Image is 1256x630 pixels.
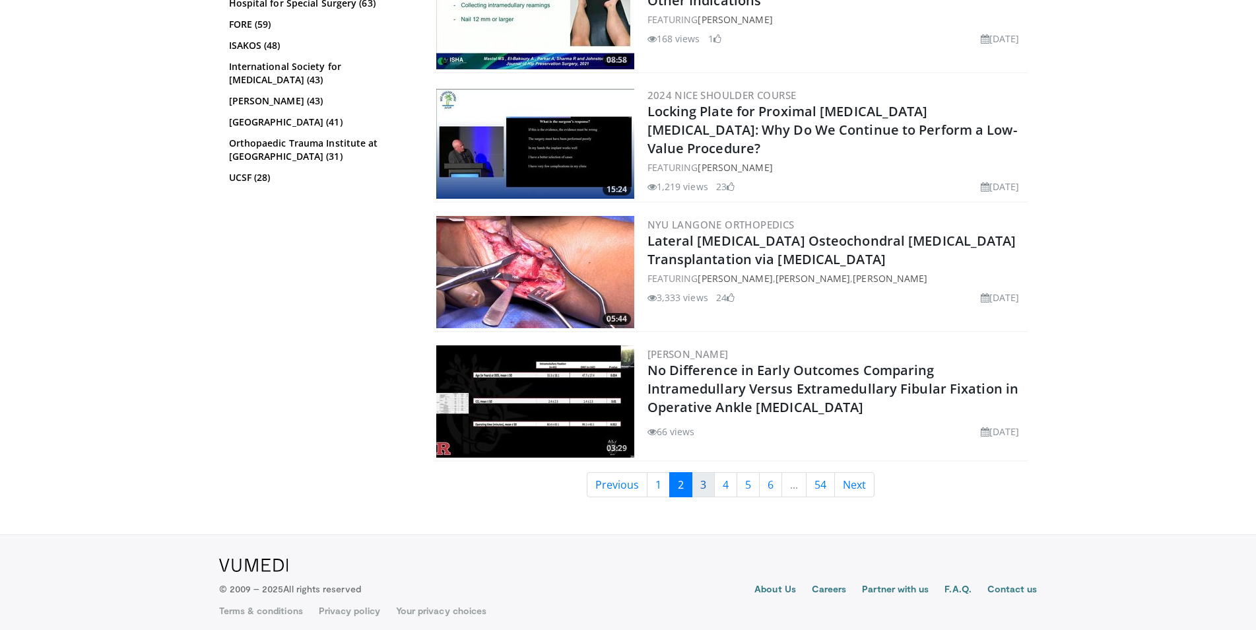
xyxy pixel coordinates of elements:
[436,216,634,328] a: 05:44
[229,60,411,87] a: International Society for [MEDICAL_DATA] (43)
[698,13,772,26] a: [PERSON_NAME]
[647,232,1016,268] a: Lateral [MEDICAL_DATA] Osteochondral [MEDICAL_DATA] Transplantation via [MEDICAL_DATA]
[219,559,288,572] img: VuMedi Logo
[812,582,847,598] a: Careers
[229,137,411,163] a: Orthopaedic Trauma Institute at [GEOGRAPHIC_DATA] (31)
[647,347,729,361] a: [PERSON_NAME]
[647,102,1017,157] a: Locking Plate for Proximal [MEDICAL_DATA] [MEDICAL_DATA]: Why Do We Continue to Perform a Low-Val...
[587,472,647,497] a: Previous
[716,291,735,304] li: 24
[603,313,631,325] span: 05:44
[647,88,797,102] a: 2024 Nice Shoulder Course
[647,160,1025,174] div: FEATURING
[436,87,634,199] img: 639defa5-d648-44f5-9eec-45e08713bfd3.300x170_q85_crop-smart_upscale.jpg
[698,272,772,285] a: [PERSON_NAME]
[603,184,631,195] span: 15:24
[219,604,303,617] a: Terms & conditions
[776,272,850,285] a: [PERSON_NAME]
[647,218,795,231] a: NYU Langone Orthopedics
[436,216,634,328] img: 5039b4a9-f033-4c48-bef3-ee93298cf16c.jpg.300x170_q85_crop-smart_upscale.jpg
[647,425,695,438] li: 66 views
[737,472,760,497] a: 5
[647,271,1025,285] div: FEATURING , ,
[603,442,631,454] span: 03:29
[981,291,1020,304] li: [DATE]
[834,472,875,497] a: Next
[436,345,634,458] a: 03:29
[647,291,708,304] li: 3,333 views
[647,361,1019,416] a: No Difference in Early Outcomes Comparing Intramedullary Versus Extramedullary Fibular Fixation i...
[647,472,670,497] a: 1
[219,582,361,596] p: © 2009 – 2025
[692,472,715,497] a: 3
[759,472,782,497] a: 6
[944,582,971,598] a: F.A.Q.
[981,180,1020,193] li: [DATE]
[716,180,735,193] li: 23
[981,425,1020,438] li: [DATE]
[987,582,1038,598] a: Contact us
[434,472,1028,497] nav: Search results pages
[698,161,772,174] a: [PERSON_NAME]
[436,345,634,458] img: d7584cc4-9c42-4a42-941c-f0dd7ccf3eca.300x170_q85_crop-smart_upscale.jpg
[436,87,634,199] a: 15:24
[647,32,700,46] li: 168 views
[396,604,486,617] a: Your privacy choices
[229,18,411,31] a: FORE (59)
[319,604,380,617] a: Privacy policy
[283,583,360,594] span: All rights reserved
[647,180,708,193] li: 1,219 views
[981,32,1020,46] li: [DATE]
[862,582,929,598] a: Partner with us
[229,116,411,129] a: [GEOGRAPHIC_DATA] (41)
[708,32,721,46] li: 1
[603,54,631,66] span: 08:58
[229,94,411,108] a: [PERSON_NAME] (43)
[754,582,796,598] a: About Us
[806,472,835,497] a: 54
[647,13,1025,26] div: FEATURING
[229,39,411,52] a: ISAKOS (48)
[669,472,692,497] a: 2
[853,272,927,285] a: [PERSON_NAME]
[714,472,737,497] a: 4
[229,171,411,184] a: UCSF (28)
